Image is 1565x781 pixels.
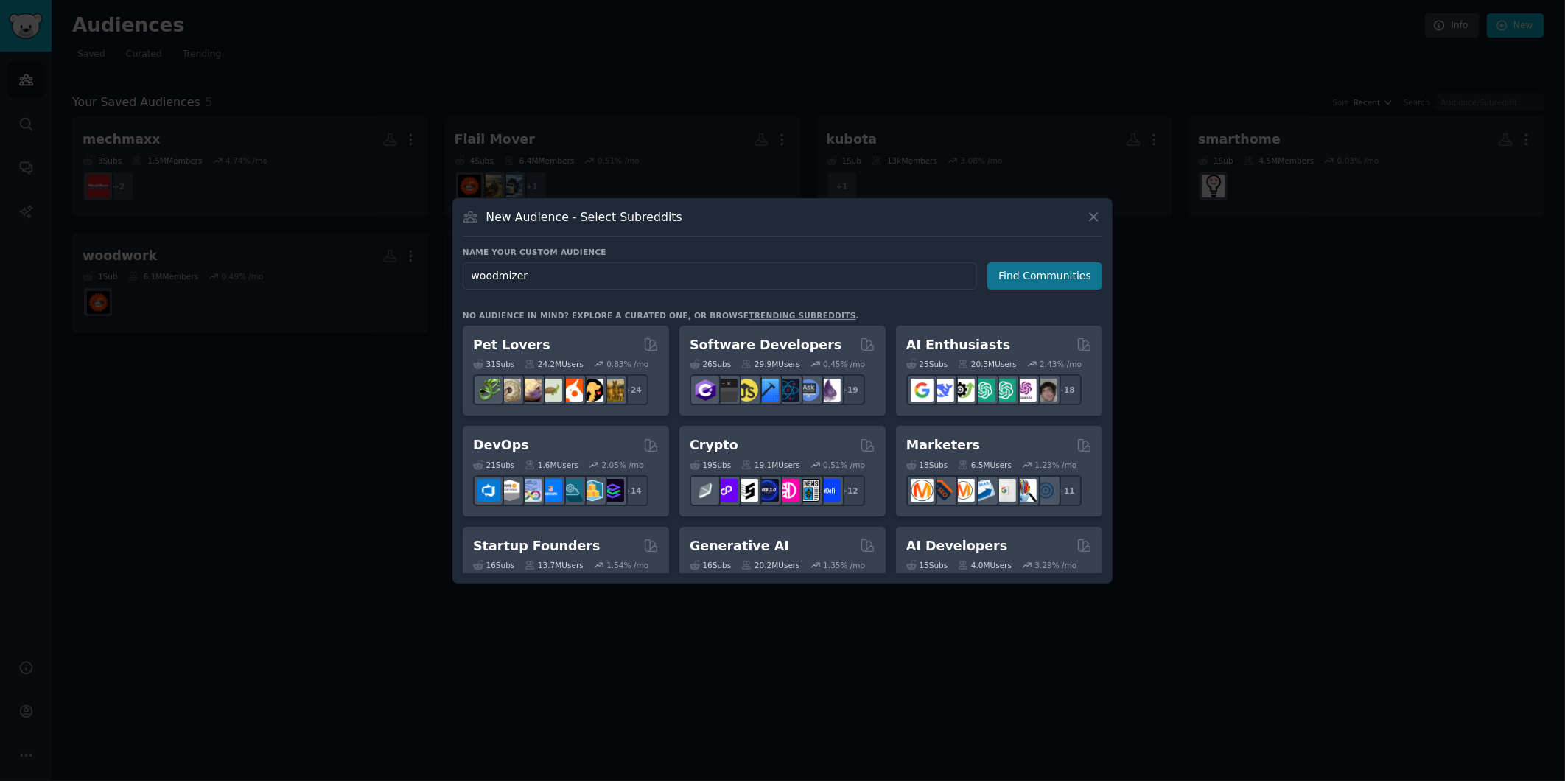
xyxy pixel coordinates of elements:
[473,460,514,470] div: 21 Sub s
[958,560,1012,570] div: 4.0M Users
[906,336,1010,354] h2: AI Enthusiasts
[906,436,980,455] h2: Marketers
[602,460,644,470] div: 2.05 % /mo
[1035,560,1077,570] div: 3.29 % /mo
[477,479,500,502] img: azuredevops
[473,336,550,354] h2: Pet Lovers
[498,479,521,502] img: AWS_Certified_Experts
[694,479,717,502] img: ethfinance
[525,460,578,470] div: 1.6M Users
[690,336,841,354] h2: Software Developers
[823,460,865,470] div: 0.51 % /mo
[581,379,603,402] img: PetAdvice
[473,436,529,455] h2: DevOps
[601,379,624,402] img: dogbreed
[539,479,562,502] img: DevOpsLinks
[823,359,865,369] div: 0.45 % /mo
[539,379,562,402] img: turtle
[690,560,731,570] div: 16 Sub s
[694,379,717,402] img: csharp
[777,479,799,502] img: defiblockchain
[735,379,758,402] img: learnjavascript
[560,479,583,502] img: platformengineering
[617,475,648,506] div: + 14
[690,460,731,470] div: 19 Sub s
[987,262,1102,290] button: Find Communities
[973,379,995,402] img: chatgpt_promptDesign
[463,262,977,290] input: Pick a short name, like "Digital Marketers" or "Movie-Goers"
[477,379,500,402] img: herpetology
[463,310,859,321] div: No audience in mind? Explore a curated one, or browse .
[617,374,648,405] div: + 24
[519,479,542,502] img: Docker_DevOps
[581,479,603,502] img: aws_cdk
[486,209,682,225] h3: New Audience - Select Subreddits
[993,479,1016,502] img: googleads
[519,379,542,402] img: leopardgeckos
[958,359,1016,369] div: 20.3M Users
[818,479,841,502] img: defi_
[741,359,799,369] div: 29.9M Users
[463,247,1102,257] h3: Name your custom audience
[1014,379,1037,402] img: OpenAIDev
[834,475,865,506] div: + 12
[952,379,975,402] img: AItoolsCatalog
[1034,479,1057,502] img: OnlineMarketing
[797,479,820,502] img: CryptoNews
[834,374,865,405] div: + 19
[823,560,865,570] div: 1.35 % /mo
[1051,475,1082,506] div: + 11
[1040,359,1082,369] div: 2.43 % /mo
[797,379,820,402] img: AskComputerScience
[690,359,731,369] div: 26 Sub s
[715,379,738,402] img: software
[601,479,624,502] img: PlatformEngineers
[931,479,954,502] img: bigseo
[525,560,583,570] div: 13.7M Users
[818,379,841,402] img: elixir
[473,359,514,369] div: 31 Sub s
[906,537,1007,556] h2: AI Developers
[777,379,799,402] img: reactnative
[749,311,855,320] a: trending subreddits
[473,537,600,556] h2: Startup Founders
[931,379,954,402] img: DeepSeek
[1035,460,1077,470] div: 1.23 % /mo
[993,379,1016,402] img: chatgpt_prompts_
[952,479,975,502] img: AskMarketing
[906,560,948,570] div: 15 Sub s
[735,479,758,502] img: ethstaker
[1034,379,1057,402] img: ArtificalIntelligence
[606,560,648,570] div: 1.54 % /mo
[1051,374,1082,405] div: + 18
[906,359,948,369] div: 25 Sub s
[906,460,948,470] div: 18 Sub s
[911,479,934,502] img: content_marketing
[741,460,799,470] div: 19.1M Users
[560,379,583,402] img: cockatiel
[1014,479,1037,502] img: MarketingResearch
[498,379,521,402] img: ballpython
[756,379,779,402] img: iOSProgramming
[473,560,514,570] div: 16 Sub s
[958,460,1012,470] div: 6.5M Users
[911,379,934,402] img: GoogleGeminiAI
[741,560,799,570] div: 20.2M Users
[756,479,779,502] img: web3
[525,359,583,369] div: 24.2M Users
[690,436,738,455] h2: Crypto
[690,537,789,556] h2: Generative AI
[973,479,995,502] img: Emailmarketing
[606,359,648,369] div: 0.83 % /mo
[715,479,738,502] img: 0xPolygon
